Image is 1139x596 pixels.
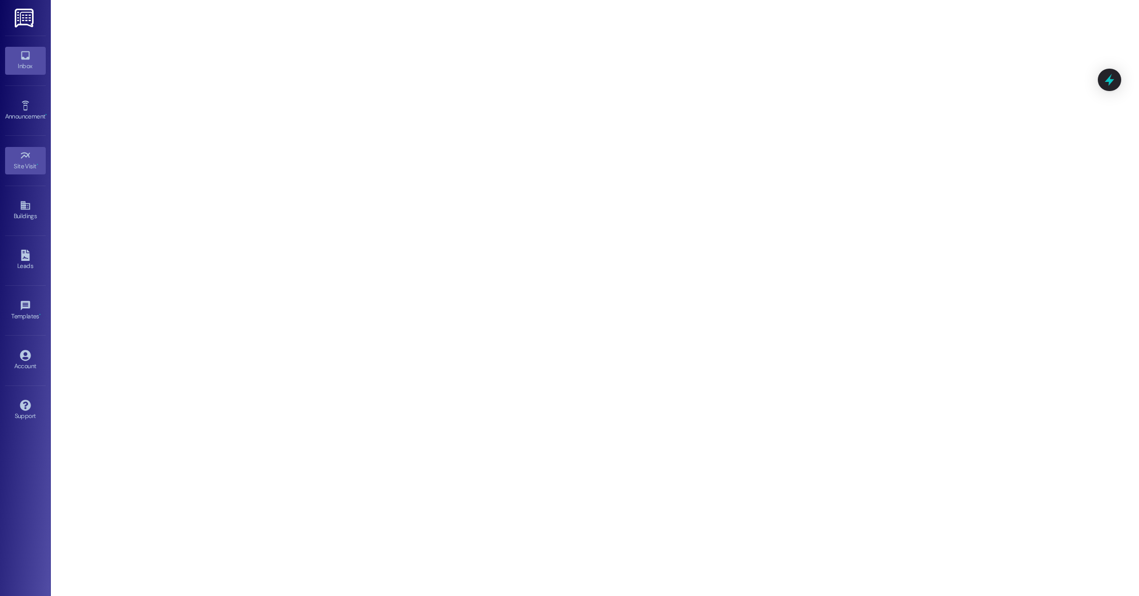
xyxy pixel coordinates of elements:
a: Support [5,397,46,424]
a: Site Visit • [5,147,46,174]
span: • [45,111,47,118]
a: Buildings [5,197,46,224]
a: Inbox [5,47,46,74]
a: Leads [5,247,46,274]
span: • [39,311,41,318]
a: Templates • [5,297,46,324]
img: ResiDesk Logo [15,9,36,27]
span: • [37,161,38,168]
a: Account [5,347,46,374]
